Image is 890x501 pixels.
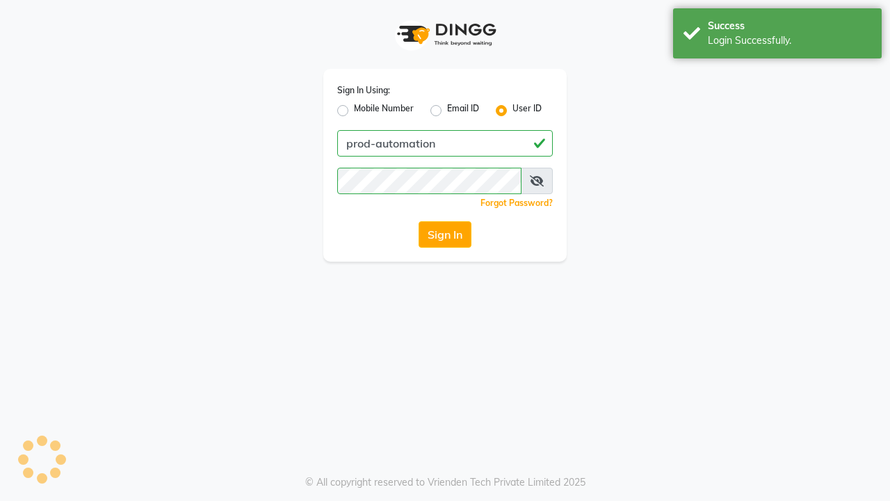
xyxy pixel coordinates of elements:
[512,102,542,119] label: User ID
[708,19,871,33] div: Success
[354,102,414,119] label: Mobile Number
[389,14,501,55] img: logo1.svg
[447,102,479,119] label: Email ID
[708,33,871,48] div: Login Successfully.
[419,221,471,248] button: Sign In
[337,168,521,194] input: Username
[337,84,390,97] label: Sign In Using:
[480,198,553,208] a: Forgot Password?
[337,130,553,157] input: Username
